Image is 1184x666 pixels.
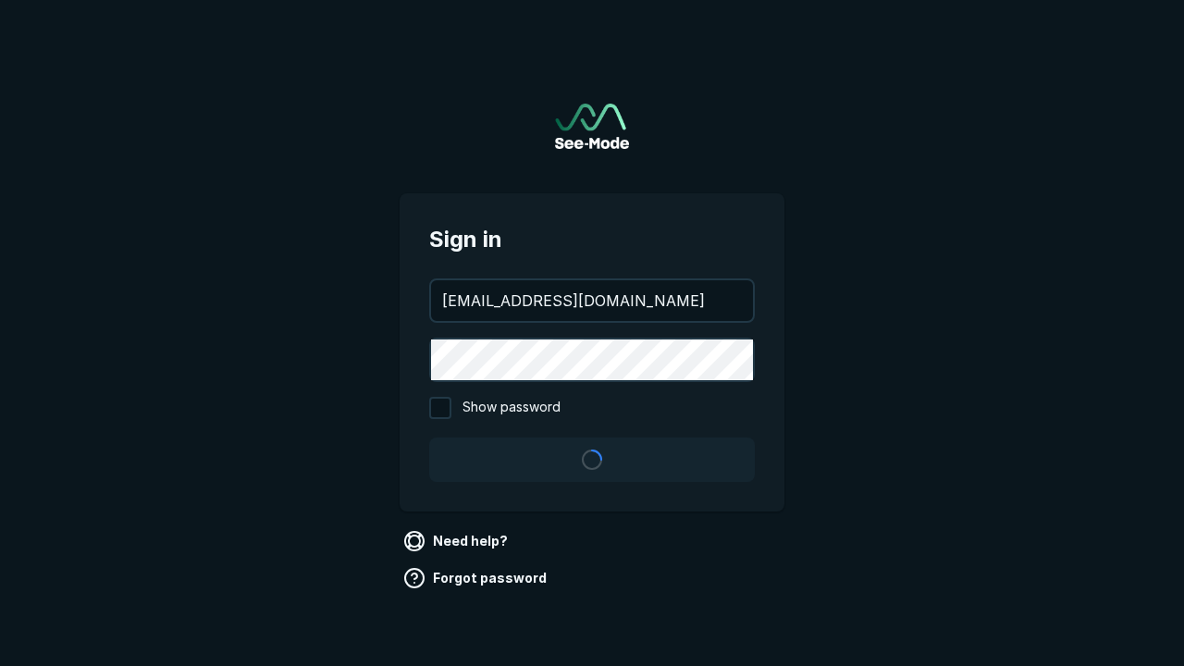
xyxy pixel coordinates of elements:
a: Go to sign in [555,104,629,149]
a: Forgot password [400,563,554,593]
img: See-Mode Logo [555,104,629,149]
a: Need help? [400,526,515,556]
input: your@email.com [431,280,753,321]
span: Show password [462,397,561,419]
span: Sign in [429,223,755,256]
